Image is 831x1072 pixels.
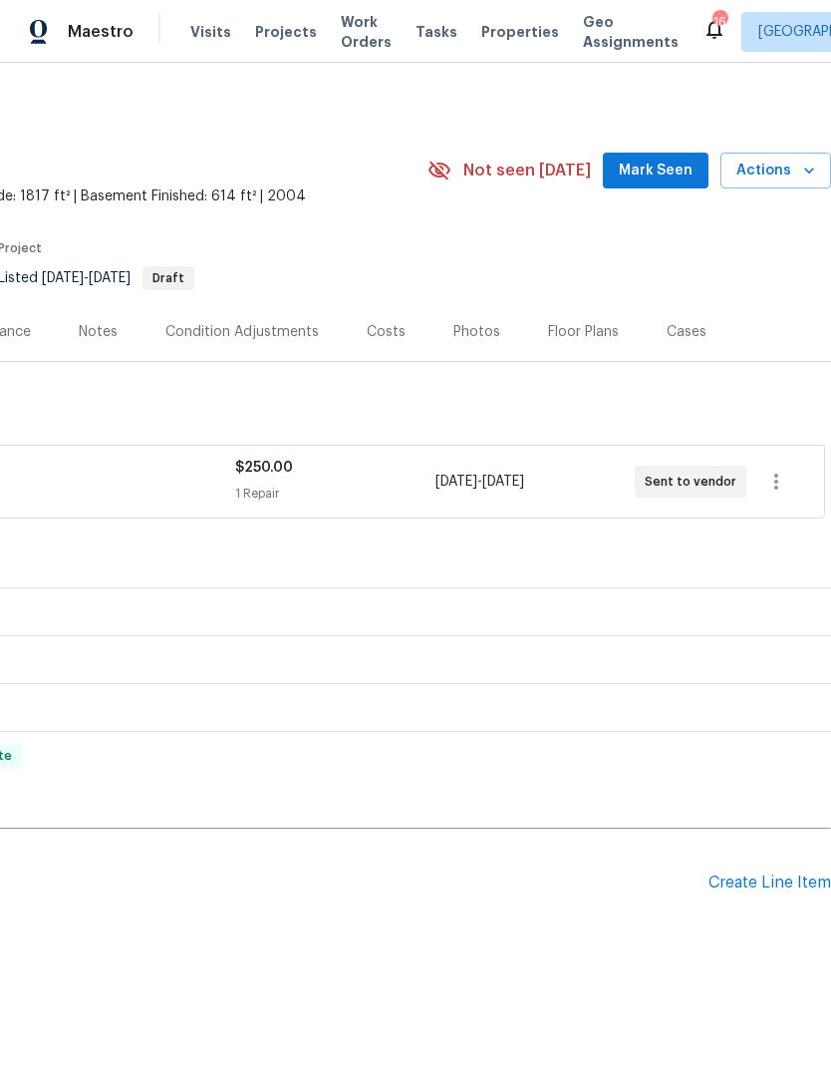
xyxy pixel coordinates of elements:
[235,484,434,504] div: 1 Repair
[367,322,406,342] div: Costs
[415,25,457,39] span: Tasks
[235,461,293,475] span: $250.00
[144,272,192,284] span: Draft
[79,322,118,342] div: Notes
[68,22,134,42] span: Maestro
[481,22,559,42] span: Properties
[453,322,500,342] div: Photos
[736,159,815,183] span: Actions
[645,472,744,492] span: Sent to vendor
[712,12,726,32] div: 16
[720,153,831,189] button: Actions
[255,22,317,42] span: Projects
[482,475,524,489] span: [DATE]
[619,159,692,183] span: Mark Seen
[89,271,131,285] span: [DATE]
[583,12,679,52] span: Geo Assignments
[708,874,831,893] div: Create Line Item
[548,322,619,342] div: Floor Plans
[190,22,231,42] span: Visits
[42,271,131,285] span: -
[667,322,706,342] div: Cases
[341,12,392,52] span: Work Orders
[435,472,524,492] span: -
[463,161,591,180] span: Not seen [DATE]
[165,322,319,342] div: Condition Adjustments
[603,153,708,189] button: Mark Seen
[42,271,84,285] span: [DATE]
[435,475,477,489] span: [DATE]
